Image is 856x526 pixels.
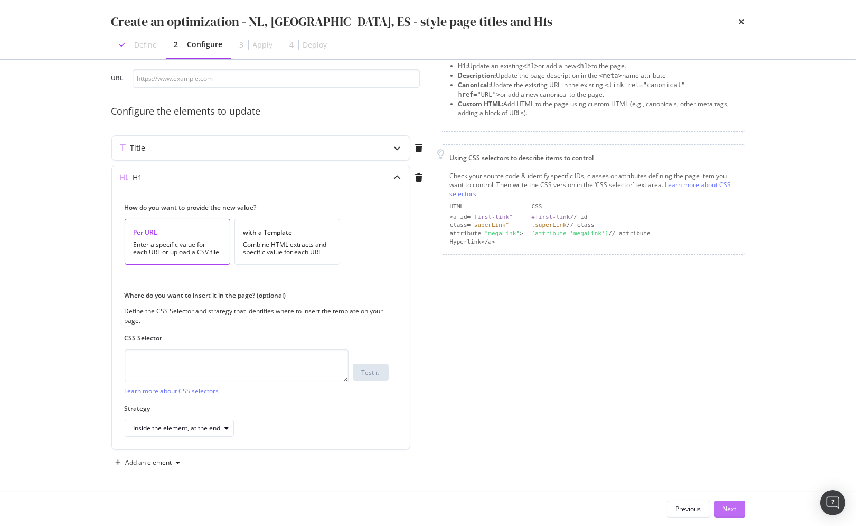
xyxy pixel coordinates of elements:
div: Previous [676,504,701,513]
div: "first-link" [471,214,512,220]
a: Learn more about CSS selectors [125,386,219,395]
div: Configure the elements to update [111,105,428,118]
span: <link rel="canonical" href="URL"> [458,81,685,98]
div: Open Intercom Messenger [820,490,845,515]
div: Add an element [126,459,172,466]
div: Combine HTML extracts and specific value for each URL [243,241,331,256]
button: Previous [667,501,710,518]
div: Configure [187,39,223,50]
div: "megaLink" [485,230,520,237]
div: // class [532,221,736,229]
div: Title [130,143,146,153]
strong: H1: [458,61,468,70]
div: H1 [133,172,143,183]
div: #first-link [532,214,570,220]
label: URL [111,73,124,85]
div: 4 [290,40,294,50]
label: Strategy [125,404,389,413]
button: Add an element [111,454,185,471]
label: How do you want to provide the new value? [125,203,389,212]
div: <a id= [450,213,523,222]
span: <h1> [523,62,539,70]
div: 2 [174,39,178,50]
div: .superLink [532,222,567,228]
div: Define [135,40,157,50]
div: Using CSS selectors to describe items to control [450,153,736,162]
div: Deploy [303,40,327,50]
div: Define the CSS Selector and strategy that identifies where to insert the template on your page. [125,307,389,325]
div: Create an optimization - NL, [GEOGRAPHIC_DATA], ES - style page titles and H1s [111,13,553,31]
div: Check your source code & identify specific IDs, classes or attributes defining the page item you ... [450,171,736,198]
div: Hyperlink</a> [450,238,523,246]
div: times [739,13,745,31]
div: Test it [362,368,380,377]
div: Inside the element, at the end [134,425,221,431]
div: class= [450,221,523,229]
li: Update the existing URL in the existing or add a new canonical to the page. [458,80,736,99]
a: Learn more about CSS selectors [450,180,731,198]
div: 3 [240,40,244,50]
strong: Custom HTML: [458,99,504,108]
input: https://www.example.com [133,69,420,88]
div: Per URL [134,228,221,237]
div: with a Template [243,228,331,237]
div: "superLink" [471,222,509,228]
button: Inside the element, at the end [125,420,234,437]
div: Enter a specific value for each URL or upload a CSV file [134,241,221,256]
div: // id [532,213,736,222]
div: HTML [450,202,523,211]
li: Update the page description in the name attribute [458,71,736,80]
label: CSS Selector [125,334,389,343]
div: CSS [532,202,736,211]
label: Where do you want to insert it in the page? (optional) [125,291,389,300]
div: Apply [253,40,273,50]
span: <meta> [599,72,622,79]
strong: Canonical: [458,80,491,89]
button: Test it [353,364,389,381]
div: attribute= > [450,229,523,238]
li: Update an existing or add a new to the page. [458,61,736,71]
strong: Description: [458,71,496,80]
li: Add HTML to the page using custom HTML (e.g., canonicals, other meta tags, adding a block of URLs). [458,99,736,117]
div: Next [723,504,737,513]
div: // attribute [532,229,736,238]
button: Next [714,501,745,518]
span: <h1> [576,62,591,70]
div: [attribute='megaLink'] [532,230,609,237]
